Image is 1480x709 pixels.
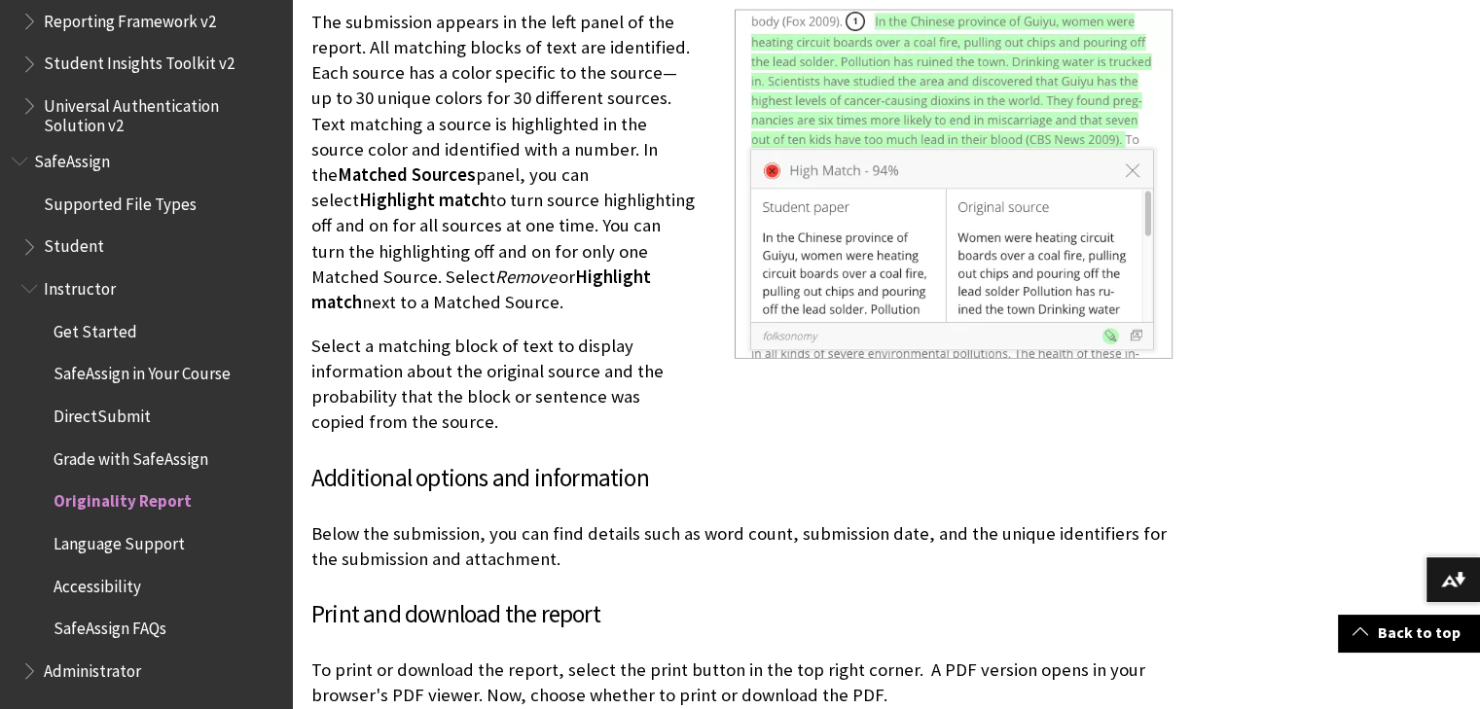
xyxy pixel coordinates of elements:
span: Originality Report [54,485,192,512]
span: Grade with SafeAssign [54,443,208,469]
a: Back to top [1338,615,1480,651]
p: Below the submission, you can find details such as word count, submission date, and the unique id... [311,521,1173,572]
span: SafeAssign FAQs [54,613,166,639]
span: SafeAssign in Your Course [54,358,231,384]
p: Select a matching block of text to display information about the original source and the probabil... [311,334,1173,436]
span: Instructor [44,272,116,299]
span: Highlight match [359,189,489,211]
span: Administrator [44,655,141,681]
span: Get Started [54,315,137,341]
span: DirectSubmit [54,400,151,426]
span: Remove [495,266,557,288]
span: Language Support [54,527,185,553]
span: Student Insights Toolkit v2 [44,48,235,74]
h3: Print and download the report [311,596,1173,633]
p: To print or download the report, select the print button in the top right corner. A PDF version o... [311,657,1173,708]
span: Accessibility [54,570,141,596]
span: SafeAssign [34,145,110,171]
span: Highlight match [311,266,651,313]
h3: Additional options and information [311,460,1173,497]
span: Reporting Framework v2 [44,5,216,31]
span: Student [44,230,104,257]
span: Matched Sources [338,163,476,186]
span: Supported File Types [44,188,197,214]
p: The submission appears in the left panel of the report. All matching blocks of text are identifie... [311,10,1173,315]
nav: Book outline for Blackboard SafeAssign [12,145,280,688]
span: Universal Authentication Solution v2 [44,89,278,135]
